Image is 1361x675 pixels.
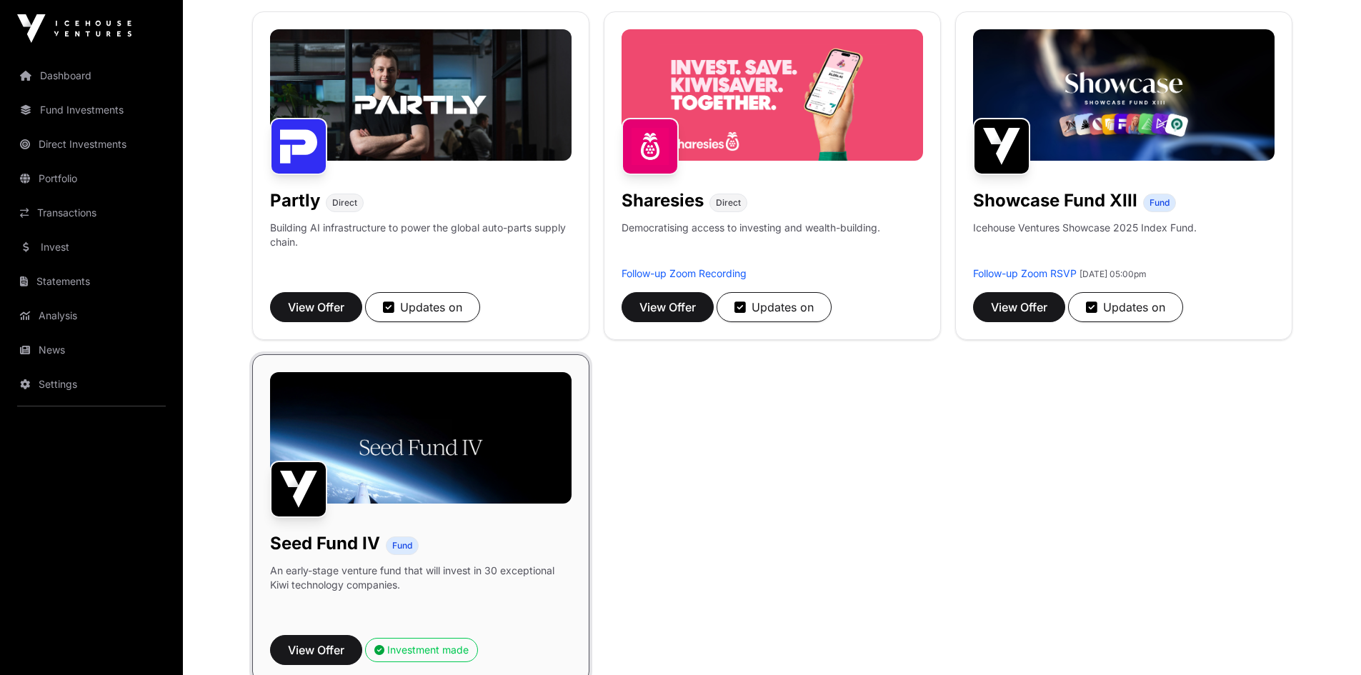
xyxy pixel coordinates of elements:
[11,94,171,126] a: Fund Investments
[1086,299,1165,316] div: Updates on
[288,299,344,316] span: View Offer
[17,14,131,43] img: Icehouse Ventures Logo
[365,638,478,662] button: Investment made
[1080,269,1147,279] span: [DATE] 05:00pm
[270,292,362,322] button: View Offer
[332,197,357,209] span: Direct
[622,292,714,322] button: View Offer
[392,540,412,551] span: Fund
[270,564,572,592] p: An early-stage venture fund that will invest in 30 exceptional Kiwi technology companies.
[383,299,462,316] div: Updates on
[973,118,1030,175] img: Showcase Fund XIII
[270,461,327,518] img: Seed Fund IV
[11,163,171,194] a: Portfolio
[11,129,171,160] a: Direct Investments
[1290,606,1361,675] iframe: Chat Widget
[622,267,747,279] a: Follow-up Zoom Recording
[270,221,572,266] p: Building AI infrastructure to power the global auto-parts supply chain.
[288,641,344,659] span: View Offer
[622,29,923,161] img: Sharesies-Banner.jpg
[622,221,880,266] p: Democratising access to investing and wealth-building.
[716,197,741,209] span: Direct
[270,532,380,555] h1: Seed Fund IV
[270,189,320,212] h1: Partly
[11,369,171,400] a: Settings
[639,299,696,316] span: View Offer
[1150,197,1170,209] span: Fund
[973,29,1275,161] img: Showcase-Fund-Banner-1.jpg
[973,221,1197,235] p: Icehouse Ventures Showcase 2025 Index Fund.
[11,266,171,297] a: Statements
[973,267,1077,279] a: Follow-up Zoom RSVP
[270,635,362,665] button: View Offer
[717,292,832,322] button: Updates on
[270,118,327,175] img: Partly
[973,292,1065,322] button: View Offer
[374,643,469,657] div: Investment made
[11,231,171,263] a: Invest
[1068,292,1183,322] button: Updates on
[11,300,171,331] a: Analysis
[622,118,679,175] img: Sharesies
[11,197,171,229] a: Transactions
[11,60,171,91] a: Dashboard
[734,299,814,316] div: Updates on
[991,299,1047,316] span: View Offer
[270,372,572,504] img: Seed-Fund-4_Banner.jpg
[365,292,480,322] button: Updates on
[270,29,572,161] img: Partly-Banner.jpg
[11,334,171,366] a: News
[622,189,704,212] h1: Sharesies
[973,189,1137,212] h1: Showcase Fund XIII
